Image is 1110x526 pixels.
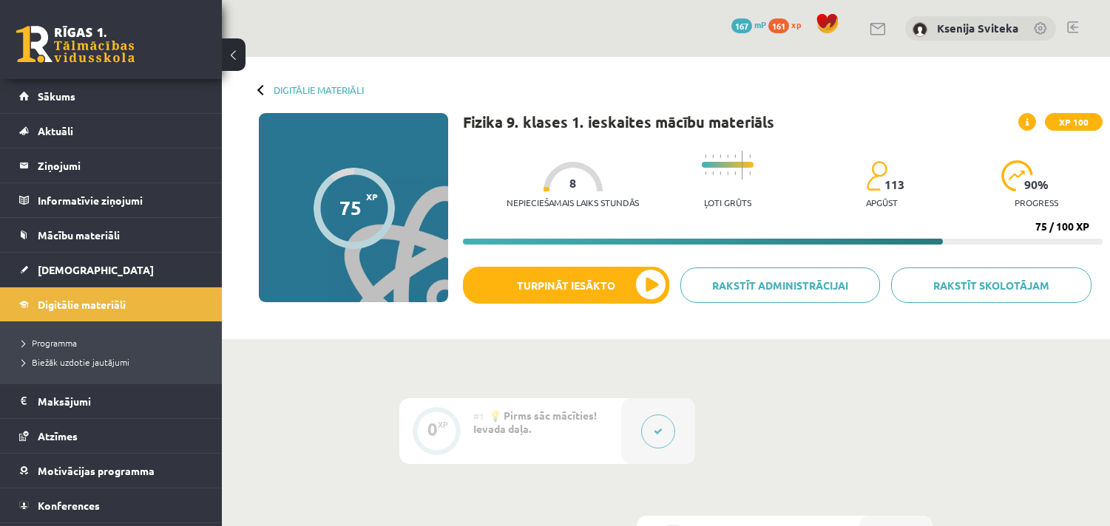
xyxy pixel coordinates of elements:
[1045,113,1103,131] span: XP 100
[937,21,1018,35] a: Ksenija Sviteka
[1001,160,1033,191] img: icon-progress-161ccf0a02000e728c5f80fcf4c31c7af3da0e1684b2b1d7c360e028c24a22f1.svg
[19,218,203,252] a: Mācību materiāli
[720,154,721,158] img: icon-short-line-57e1e144782c952c97e751825c79c345078a6d821885a25fce030b3d8c18986b.svg
[22,337,77,349] span: Programma
[19,114,203,148] a: Aktuāli
[569,177,576,190] span: 8
[731,18,766,30] a: 167 mP
[22,336,207,349] a: Programma
[19,253,203,287] a: [DEMOGRAPHIC_DATA]
[742,151,743,180] img: icon-long-line-d9ea69661e0d244f92f715978eff75569469978d946b2353a9bb055b3ed8787d.svg
[768,18,808,30] a: 161 xp
[734,154,736,158] img: icon-short-line-57e1e144782c952c97e751825c79c345078a6d821885a25fce030b3d8c18986b.svg
[38,148,203,182] legend: Ziņojumi
[38,499,100,512] span: Konferences
[463,267,669,304] button: Turpināt iesākto
[866,197,898,208] p: apgūst
[720,171,721,175] img: icon-short-line-57e1e144782c952c97e751825c79c345078a6d821885a25fce030b3d8c18986b.svg
[473,410,484,422] span: #1
[19,79,203,113] a: Sākums
[427,423,438,436] div: 0
[791,18,801,30] span: xp
[891,267,1092,303] a: Rakstīt skolotājam
[712,171,714,175] img: icon-short-line-57e1e144782c952c97e751825c79c345078a6d821885a25fce030b3d8c18986b.svg
[768,18,789,33] span: 161
[680,267,881,303] a: Rakstīt administrācijai
[19,454,203,488] a: Motivācijas programma
[913,22,927,37] img: Ksenija Sviteka
[38,429,78,443] span: Atzīmes
[38,183,203,217] legend: Informatīvie ziņojumi
[712,154,714,158] img: icon-short-line-57e1e144782c952c97e751825c79c345078a6d821885a25fce030b3d8c18986b.svg
[19,488,203,522] a: Konferences
[19,287,203,321] a: Digitālie materiāli
[473,409,597,435] span: 💡 Pirms sāc mācīties! Ievada daļa.
[274,84,364,95] a: Digitālie materiāli
[727,154,728,158] img: icon-short-line-57e1e144782c952c97e751825c79c345078a6d821885a25fce030b3d8c18986b.svg
[38,464,155,477] span: Motivācijas programma
[507,197,639,208] p: Nepieciešamais laiks stundās
[38,298,126,311] span: Digitālie materiāli
[754,18,766,30] span: mP
[366,191,378,202] span: XP
[1024,178,1049,191] span: 90 %
[731,18,752,33] span: 167
[22,355,207,369] a: Biežāk uzdotie jautājumi
[19,148,203,182] a: Ziņojumi
[19,384,203,418] a: Maksājumi
[38,89,75,103] span: Sākums
[22,356,129,368] span: Biežāk uzdotie jautājumi
[734,171,736,175] img: icon-short-line-57e1e144782c952c97e751825c79c345078a6d821885a25fce030b3d8c18986b.svg
[463,113,774,131] h1: Fizika 9. klases 1. ieskaites mācību materiāls
[727,171,728,175] img: icon-short-line-57e1e144782c952c97e751825c79c345078a6d821885a25fce030b3d8c18986b.svg
[38,124,73,137] span: Aktuāli
[1015,197,1058,208] p: progress
[339,197,362,219] div: 75
[438,420,448,428] div: XP
[19,183,203,217] a: Informatīvie ziņojumi
[38,384,203,418] legend: Maksājumi
[38,263,154,276] span: [DEMOGRAPHIC_DATA]
[749,154,751,158] img: icon-short-line-57e1e144782c952c97e751825c79c345078a6d821885a25fce030b3d8c18986b.svg
[19,419,203,453] a: Atzīmes
[704,197,751,208] p: Ļoti grūts
[866,160,887,191] img: students-c634bb4e5e11cddfef0936a35e636f08e4e9abd3cc4e673bd6f9a4125e45ecb1.svg
[16,26,135,63] a: Rīgas 1. Tālmācības vidusskola
[705,154,706,158] img: icon-short-line-57e1e144782c952c97e751825c79c345078a6d821885a25fce030b3d8c18986b.svg
[38,228,120,242] span: Mācību materiāli
[884,178,904,191] span: 113
[749,171,751,175] img: icon-short-line-57e1e144782c952c97e751825c79c345078a6d821885a25fce030b3d8c18986b.svg
[705,171,706,175] img: icon-short-line-57e1e144782c952c97e751825c79c345078a6d821885a25fce030b3d8c18986b.svg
